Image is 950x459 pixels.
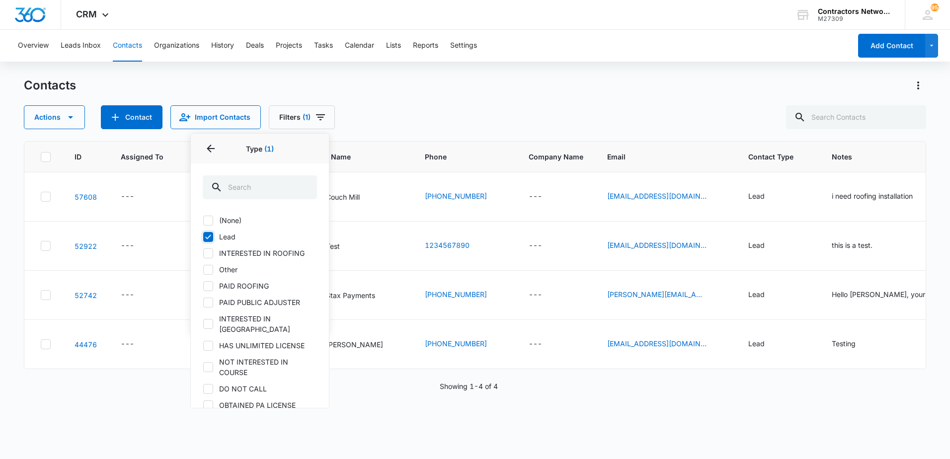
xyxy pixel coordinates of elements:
[203,281,317,291] label: PAID ROOFING
[203,383,317,394] label: DO NOT CALL
[832,289,949,301] div: Notes - Hello Jeffrey, your merchant services provider Stax Payments has been trying to reach you...
[529,191,560,203] div: Company Name - - Select to Edit Field
[607,240,707,250] a: [EMAIL_ADDRESS][DOMAIN_NAME]
[529,289,560,301] div: Company Name - - Select to Edit Field
[121,240,152,252] div: Assigned To - - Select to Edit Field
[832,240,890,252] div: Notes - this is a test. - Select to Edit Field
[386,30,401,62] button: Lists
[211,30,234,62] button: History
[413,30,438,62] button: Reports
[121,289,152,301] div: Assigned To - - Select to Edit Field
[203,264,317,275] label: Other
[425,152,490,162] span: Phone
[748,152,793,162] span: Contact Type
[529,240,542,252] div: ---
[748,240,783,252] div: Contact Type - Lead - Select to Edit Field
[121,338,152,350] div: Assigned To - - Select to Edit Field
[529,240,560,252] div: Company Name - - Select to Edit Field
[203,144,317,154] p: Type
[529,152,583,162] span: Company Name
[425,240,470,250] a: 1234567890
[302,152,387,162] span: Contact Name
[302,287,393,303] div: Contact Name - Stax Payments - Select to Edit Field
[203,248,317,258] label: INTERESTED IN ROOFING
[858,34,925,58] button: Add Contact
[607,338,724,350] div: Email - jeffreykatzusa@gmail.com - Select to Edit Field
[931,3,939,11] span: 95
[276,30,302,62] button: Projects
[203,141,219,156] button: Back
[154,30,199,62] button: Organizations
[203,340,317,351] label: HAS UNLIMITED LICENSE
[246,30,264,62] button: Deals
[345,30,374,62] button: Calendar
[425,191,505,203] div: Phone - 6063020938 - Select to Edit Field
[302,238,358,254] div: Contact Name - Test - Select to Edit Field
[910,77,926,93] button: Actions
[440,381,498,391] p: Showing 1-4 of 4
[24,105,85,129] button: Actions
[326,192,360,202] p: Couch Mill
[832,289,931,300] div: Hello [PERSON_NAME], your merchant services provider Stax Payments has been trying to reach you s...
[832,152,949,162] span: Notes
[832,338,873,350] div: Notes - Testing - Select to Edit Field
[113,30,142,62] button: Contacts
[121,338,134,350] div: ---
[832,338,856,349] div: Testing
[101,105,162,129] button: Add Contact
[607,240,724,252] div: Email - test@test.com - Select to Edit Field
[748,338,765,349] div: Lead
[121,289,134,301] div: ---
[75,242,97,250] a: Navigate to contact details page for Test
[832,191,931,203] div: Notes - i need roofing installation - Select to Edit Field
[529,191,542,203] div: ---
[832,191,913,201] div: i need roofing installation
[818,7,890,15] div: account name
[61,30,101,62] button: Leads Inbox
[607,191,707,201] a: [EMAIL_ADDRESS][DOMAIN_NAME]
[326,290,375,301] p: Stax Payments
[302,336,401,352] div: Contact Name - Jeffrey Katz - Select to Edit Field
[425,191,487,201] a: [PHONE_NUMBER]
[203,297,317,307] label: PAID PUBLIC ADJUSTER
[931,3,939,11] div: notifications count
[170,105,261,129] button: Import Contacts
[326,339,383,350] p: [PERSON_NAME]
[748,240,765,250] div: Lead
[748,191,765,201] div: Lead
[607,289,724,301] div: Email - andrew.winscott@staxpayments.com - Select to Edit Field
[203,313,317,334] label: INTERESTED IN [GEOGRAPHIC_DATA]
[203,400,317,410] label: OBTAINED PA LICENSE
[121,152,163,162] span: Assigned To
[76,9,97,19] span: CRM
[326,241,340,251] p: Test
[748,191,783,203] div: Contact Type - Lead - Select to Edit Field
[203,175,317,199] input: Search
[425,289,487,300] a: [PHONE_NUMBER]
[121,240,134,252] div: ---
[748,289,765,300] div: Lead
[75,152,82,162] span: ID
[264,145,274,153] span: (1)
[748,289,783,301] div: Contact Type - Lead - Select to Edit Field
[425,338,487,349] a: [PHONE_NUMBER]
[529,338,542,350] div: ---
[607,191,724,203] div: Email - chriscouhbchs76@yahoo.com - Select to Edit Field
[314,30,333,62] button: Tasks
[75,291,97,300] a: Navigate to contact details page for Stax Payments
[75,340,97,349] a: Navigate to contact details page for Jeffrey Katz
[203,231,317,242] label: Lead
[121,191,134,203] div: ---
[425,289,505,301] div: Phone - 855-550-3288 - Select to Edit Field
[269,105,335,129] button: Filters
[18,30,49,62] button: Overview
[450,30,477,62] button: Settings
[529,289,542,301] div: ---
[607,152,710,162] span: Email
[425,240,487,252] div: Phone - 1234567890 - Select to Edit Field
[425,338,505,350] div: Phone - 7792001524 - Select to Edit Field
[818,15,890,22] div: account id
[75,193,97,201] a: Navigate to contact details page for Couch Mill
[786,105,926,129] input: Search Contacts
[748,338,783,350] div: Contact Type - Lead - Select to Edit Field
